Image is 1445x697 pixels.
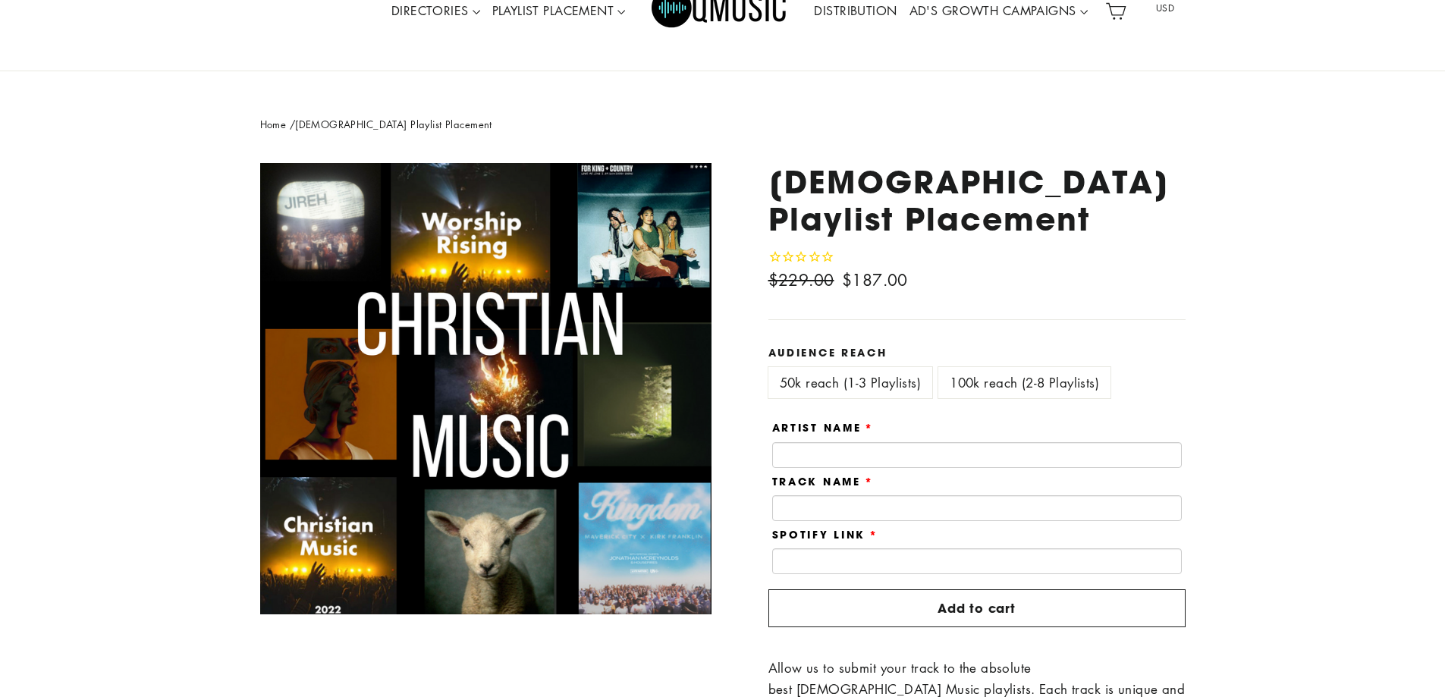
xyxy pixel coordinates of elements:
[768,163,1186,237] h1: [DEMOGRAPHIC_DATA] Playlist Placement
[768,269,834,290] span: $229.00
[772,422,875,434] label: Artist Name
[768,347,1186,359] label: Audience Reach
[772,529,878,541] label: Spotify Link
[772,476,874,488] label: Track Name
[768,245,837,267] span: Rated 0.0 out of 5 stars 0 reviews
[768,589,1186,627] button: Add to cart
[938,600,1016,617] span: Add to cart
[260,117,287,131] a: Home
[290,117,295,131] span: /
[768,367,933,398] label: 50k reach (1-3 Playlists)
[842,269,908,290] span: $187.00
[938,367,1110,398] label: 100k reach (2-8 Playlists)
[260,117,1186,133] nav: breadcrumbs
